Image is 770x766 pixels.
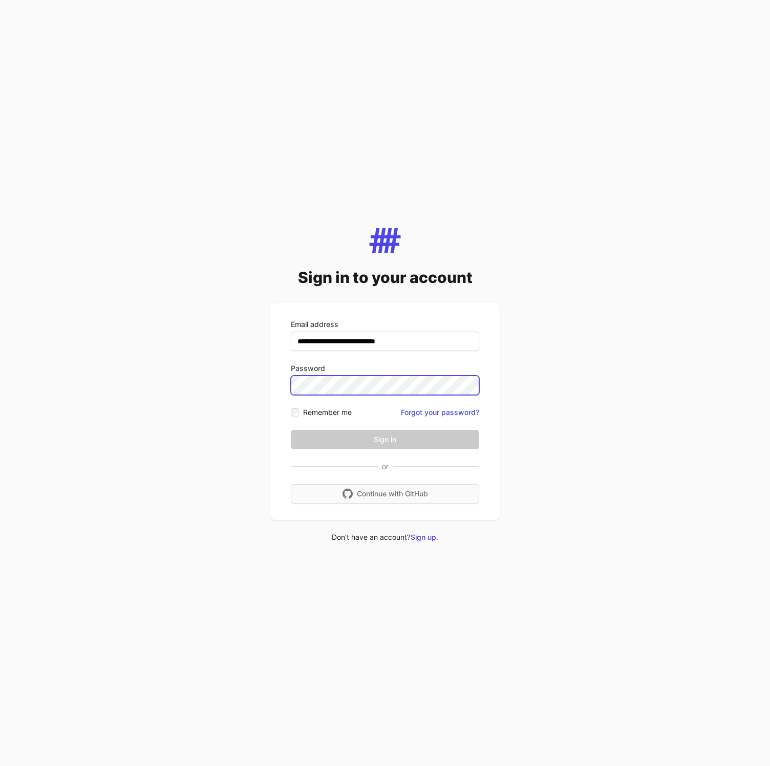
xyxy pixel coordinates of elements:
[303,407,352,418] label: Remember me
[291,484,479,504] button: Continue with GitHub
[270,268,500,287] h2: Sign in to your account
[401,408,479,417] a: Forgot your password?
[357,489,428,499] span: Continue with GitHub
[378,462,393,472] span: or
[291,430,479,449] button: Sign in
[291,363,479,374] label: Password
[291,319,479,330] label: Email address
[270,532,500,542] div: Don't have an account?
[369,249,401,259] a: Mapping Tool
[369,224,401,257] img: Mapping Tool
[411,532,438,542] a: Sign up.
